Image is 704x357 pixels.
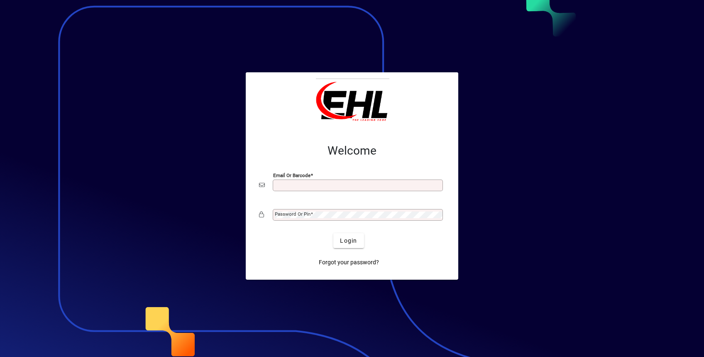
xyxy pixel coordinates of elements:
button: Login [333,233,364,248]
a: Forgot your password? [315,255,382,270]
mat-label: Password or Pin [275,211,310,217]
span: Forgot your password? [319,258,379,267]
mat-label: Email or Barcode [273,172,310,178]
span: Login [340,236,357,245]
h2: Welcome [259,144,445,158]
